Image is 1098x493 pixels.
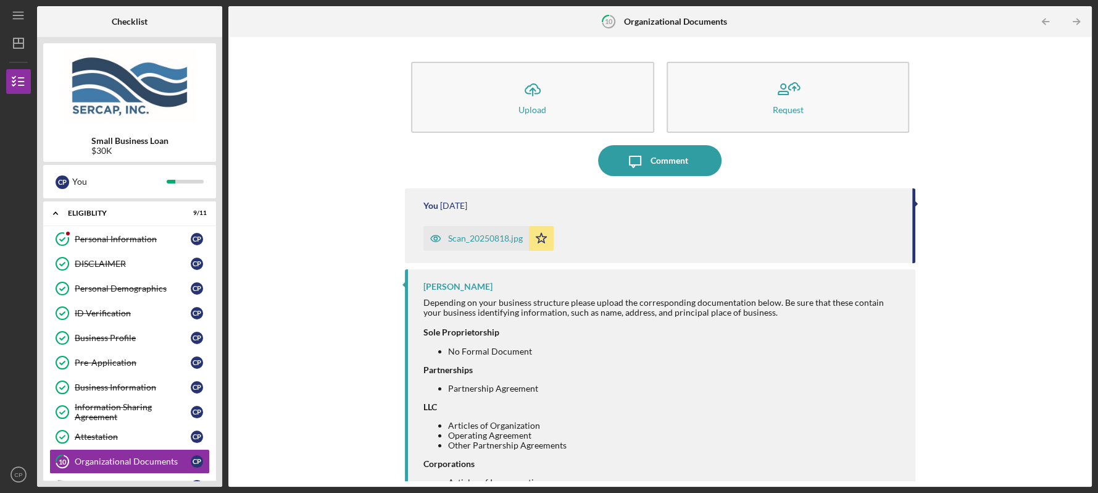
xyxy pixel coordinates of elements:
a: DISCLAIMERCP [49,251,210,276]
div: DISCLAIMER [75,259,191,269]
div: Upload [518,105,546,114]
strong: Sole Proprietorship [423,327,499,337]
b: Organizational Documents [624,17,727,27]
a: Information Sharing AgreementCP [49,400,210,424]
div: C P [191,431,203,443]
div: Personal Demographics [75,284,191,293]
button: Comment [598,145,722,176]
button: Scan_20250818.jpg [423,226,554,251]
button: Upload [411,62,654,133]
a: Business InformationCP [49,375,210,400]
div: Depending on your business structure please upload the corresponding documentation below. Be sure... [423,298,903,318]
strong: LLC [423,402,437,412]
div: $30K [91,146,168,156]
b: Checklist [112,17,148,27]
div: C P [191,356,203,369]
div: C P [191,282,203,295]
time: 2025-08-19 16:45 [440,201,467,211]
div: Scan_20250818.jpg [448,234,523,243]
div: C P [191,480,203,492]
b: Small Business Loan [91,136,168,146]
div: Information Sharing Agreement [75,402,191,422]
div: Comment [651,145,688,176]
li: Partnership Agreement [448,384,903,394]
img: Product logo [43,49,216,124]
div: C P [191,455,203,468]
div: C P [191,258,203,270]
div: ID Verification [75,308,191,318]
strong: Corporations [423,458,475,469]
div: You [72,171,167,192]
text: CP [14,471,22,478]
a: Personal InformationCP [49,227,210,251]
tspan: 10 [604,17,612,25]
div: C P [56,175,69,189]
div: You [423,201,438,211]
div: Attestation [75,432,191,442]
li: Articles of Organization [448,421,903,431]
div: C P [191,233,203,245]
li: Operating Agreement [448,431,903,440]
tspan: 10 [59,458,67,466]
div: C P [191,307,203,319]
div: C P [191,406,203,418]
strong: Partnerships [423,364,473,375]
div: Organizational Documents [75,457,191,466]
a: ID VerificationCP [49,301,210,326]
div: Personal Information [75,234,191,244]
a: Personal DemographicsCP [49,276,210,301]
div: [PERSON_NAME] [423,282,493,292]
div: C P [191,332,203,344]
a: Business ProfileCP [49,326,210,350]
div: Eligiblity [68,209,176,217]
div: Pre-Application [75,358,191,368]
button: Request [667,62,910,133]
div: Request [772,105,803,114]
button: CP [6,462,31,487]
li: Articles of Incorporation [448,478,903,487]
li: No Formal Document [448,347,903,356]
div: 9 / 11 [185,209,207,217]
a: AttestationCP [49,424,210,449]
div: Business Profile [75,333,191,343]
div: C P [191,381,203,394]
div: Business Information [75,382,191,392]
a: 10Organizational DocumentsCP [49,449,210,474]
li: Other Partnership Agreements [448,440,903,450]
a: Pre-ApplicationCP [49,350,210,375]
